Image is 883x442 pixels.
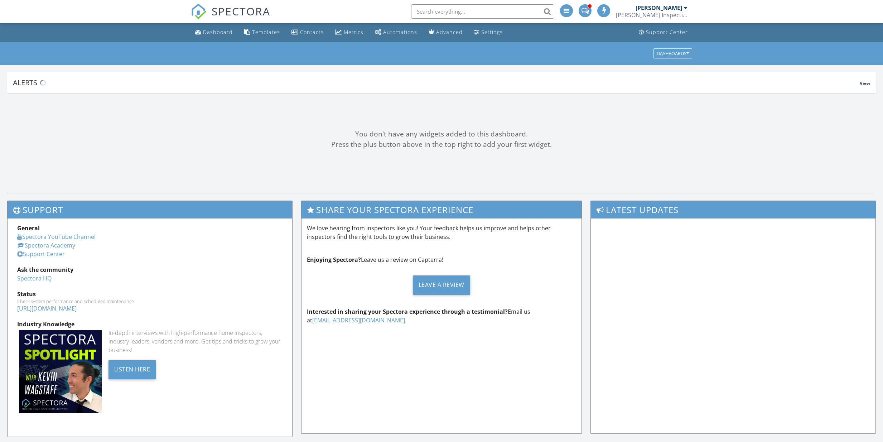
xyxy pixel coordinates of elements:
strong: Interested in sharing your Spectora experience through a testimonial? [307,308,508,316]
div: Settings [481,29,503,35]
input: Search everything... [411,4,554,19]
a: [URL][DOMAIN_NAME] [17,304,77,312]
button: Dashboards [653,48,692,58]
div: Ask the community [17,265,283,274]
h3: Share Your Spectora Experience [301,201,582,218]
div: In-depth interviews with high-performance home inspectors, industry leaders, vendors and more. Ge... [108,328,283,354]
span: SPECTORA [212,4,270,19]
div: Templates [252,29,280,35]
div: Bain Inspection Service LLC [616,11,687,19]
div: Status [17,290,283,298]
div: Automations [383,29,417,35]
div: [PERSON_NAME] [636,4,682,11]
div: Metrics [344,29,363,35]
div: Press the plus button above in the top right to add your first widget. [7,139,876,150]
a: Settings [471,26,506,39]
div: You don't have any widgets added to this dashboard. [7,129,876,139]
span: View [860,80,870,86]
img: The Best Home Inspection Software - Spectora [191,4,207,19]
a: Listen Here [108,365,156,373]
a: Dashboard [192,26,236,39]
p: We love hearing from inspectors like you! Your feedback helps us improve and helps other inspecto... [307,224,576,241]
a: Support Center [636,26,691,39]
div: Industry Knowledge [17,320,283,328]
p: Email us at . [307,307,576,325]
a: Templates [241,26,283,39]
p: Leave us a review on Capterra! [307,255,576,264]
a: Leave a Review [307,270,576,300]
div: Dashboard [203,29,233,35]
h3: Latest Updates [591,201,875,218]
div: Listen Here [108,360,156,379]
a: Support Center [17,250,65,258]
a: Metrics [332,26,366,39]
a: Spectora YouTube Channel [17,233,96,241]
div: Leave a Review [413,275,470,295]
a: Spectora HQ [17,274,52,282]
div: Check system performance and scheduled maintenance. [17,298,283,304]
div: Alerts [13,78,860,87]
div: Contacts [300,29,324,35]
a: [EMAIL_ADDRESS][DOMAIN_NAME] [312,316,405,324]
div: Support Center [646,29,688,35]
strong: General [17,224,40,232]
a: Automations (Advanced) [372,26,420,39]
div: Advanced [436,29,463,35]
h3: Support [8,201,292,218]
a: Spectora Academy [17,241,75,249]
div: Dashboards [657,51,689,56]
strong: Enjoying Spectora? [307,256,361,264]
a: Contacts [289,26,327,39]
a: Advanced [426,26,465,39]
a: SPECTORA [191,10,270,25]
img: Spectoraspolightmain [19,330,102,413]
